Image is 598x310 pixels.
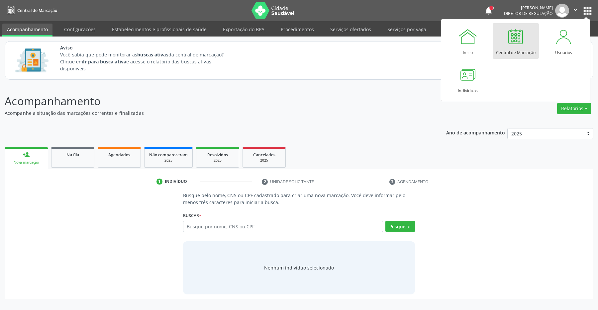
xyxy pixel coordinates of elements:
a: Procedimentos [276,24,319,35]
strong: Ir para busca ativa [83,58,126,65]
span: Central de Marcação [17,8,57,13]
div: Nova marcação [9,160,43,165]
strong: buscas ativas [137,51,168,58]
button: Relatórios [557,103,591,114]
a: Configurações [59,24,100,35]
img: img [555,4,569,18]
span: Não compareceram [149,152,188,158]
a: Usuários [541,23,587,59]
button: notifications [484,6,493,15]
div: 2025 [149,158,188,163]
div: 2025 [201,158,234,163]
span: Aviso [60,44,236,51]
div: [PERSON_NAME] [504,5,553,11]
div: 1 [156,179,162,185]
span: Agendados [108,152,130,158]
button: Pesquisar [385,221,415,232]
label: Buscar [183,210,201,221]
div: person_add [23,151,30,158]
span: Cancelados [253,152,275,158]
div: Nenhum indivíduo selecionado [264,264,334,271]
a: Acompanhamento [2,24,52,37]
a: Indivíduos [445,61,491,97]
a: Central de Marcação [5,5,57,16]
a: Serviços por vaga [383,24,431,35]
p: Acompanhamento [5,93,417,110]
img: Imagem de CalloutCard [13,45,51,75]
p: Acompanhe a situação das marcações correntes e finalizadas [5,110,417,116]
span: Diretor de regulação [504,11,553,16]
p: Busque pelo nome, CNS ou CPF cadastrado para criar uma nova marcação. Você deve informar pelo men... [183,192,415,206]
a: Estabelecimentos e profissionais de saúde [107,24,211,35]
p: Você sabia que pode monitorar as da central de marcação? Clique em e acesse o relatório das busca... [60,51,236,72]
span: Resolvidos [207,152,228,158]
button:  [569,4,582,18]
div: Indivíduo [165,179,187,185]
span: Na fila [66,152,79,158]
input: Busque por nome, CNS ou CPF [183,221,383,232]
div: 2025 [248,158,281,163]
p: Ano de acompanhamento [446,128,505,136]
a: Exportação do BPA [218,24,269,35]
a: Central de Marcação [493,23,539,59]
a: Serviços ofertados [326,24,376,35]
a: Início [445,23,491,59]
i:  [572,6,579,13]
button: apps [582,5,593,17]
